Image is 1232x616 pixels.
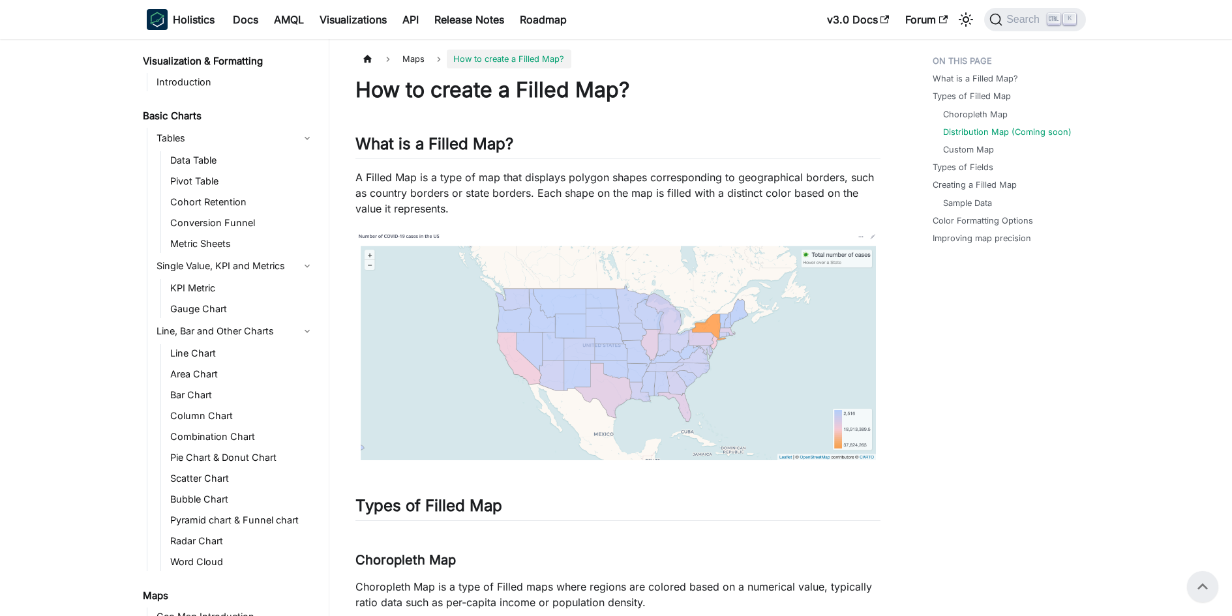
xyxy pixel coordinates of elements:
[166,365,318,383] a: Area Chart
[173,12,215,27] b: Holistics
[943,143,994,156] a: Custom Map
[512,9,575,30] a: Roadmap
[355,496,880,521] h2: Types of Filled Map
[943,197,992,209] a: Sample Data
[166,172,318,190] a: Pivot Table
[312,9,395,30] a: Visualizations
[166,300,318,318] a: Gauge Chart
[943,108,1008,121] a: Choropleth Map
[984,8,1085,31] button: Search (Ctrl+K)
[166,407,318,425] a: Column Chart
[147,9,168,30] img: Holistics
[396,50,431,68] span: Maps
[1002,14,1047,25] span: Search
[427,9,512,30] a: Release Notes
[147,9,215,30] a: HolisticsHolistics
[355,77,880,103] h1: How to create a Filled Map?
[139,52,318,70] a: Visualization & Formatting
[134,39,329,616] nav: Docs sidebar
[933,214,1033,227] a: Color Formatting Options
[166,214,318,232] a: Conversion Funnel
[166,235,318,253] a: Metric Sheets
[139,587,318,605] a: Maps
[933,179,1017,191] a: Creating a Filled Map
[166,532,318,550] a: Radar Chart
[933,90,1011,102] a: Types of Filled Map
[955,9,976,30] button: Switch between dark and light mode (currently light mode)
[166,386,318,404] a: Bar Chart
[166,428,318,446] a: Combination Chart
[355,229,880,461] img: Number of COVID-19 cases in the US - Data source: The New York Times
[355,579,880,610] p: Choropleth Map is a type of Filled maps where regions are colored based on a numerical value, typ...
[153,73,318,91] a: Introduction
[166,344,318,362] a: Line Chart
[355,169,880,216] p: A Filled Map is a type of map that displays polygon shapes corresponding to geographical borders,...
[897,9,955,30] a: Forum
[1063,13,1076,25] kbd: K
[166,448,318,467] a: Pie Chart & Donut Chart
[166,151,318,169] a: Data Table
[153,128,318,149] a: Tables
[395,9,427,30] a: API
[933,161,993,173] a: Types of Fields
[153,256,318,276] a: Single Value, KPI and Metrics
[166,511,318,529] a: Pyramid chart & Funnel chart
[447,50,571,68] span: How to create a Filled Map?
[943,126,1072,138] a: Distribution Map (Coming soon)
[166,469,318,488] a: Scatter Chart
[933,232,1031,244] a: Improving map precision
[166,193,318,211] a: Cohort Retention
[355,552,880,568] h3: Choropleth Map
[355,50,880,68] nav: Breadcrumbs
[166,553,318,571] a: Word Cloud
[819,9,897,30] a: v3.0 Docs
[139,107,318,125] a: Basic Charts
[153,321,318,342] a: Line, Bar and Other Charts
[225,9,266,30] a: Docs
[166,490,318,508] a: Bubble Chart
[1187,571,1218,602] button: Scroll back to top
[266,9,312,30] a: AMQL
[166,279,318,297] a: KPI Metric
[355,134,880,159] h2: What is a Filled Map?
[355,50,380,68] a: Home page
[933,72,1018,85] a: What is a Filled Map?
